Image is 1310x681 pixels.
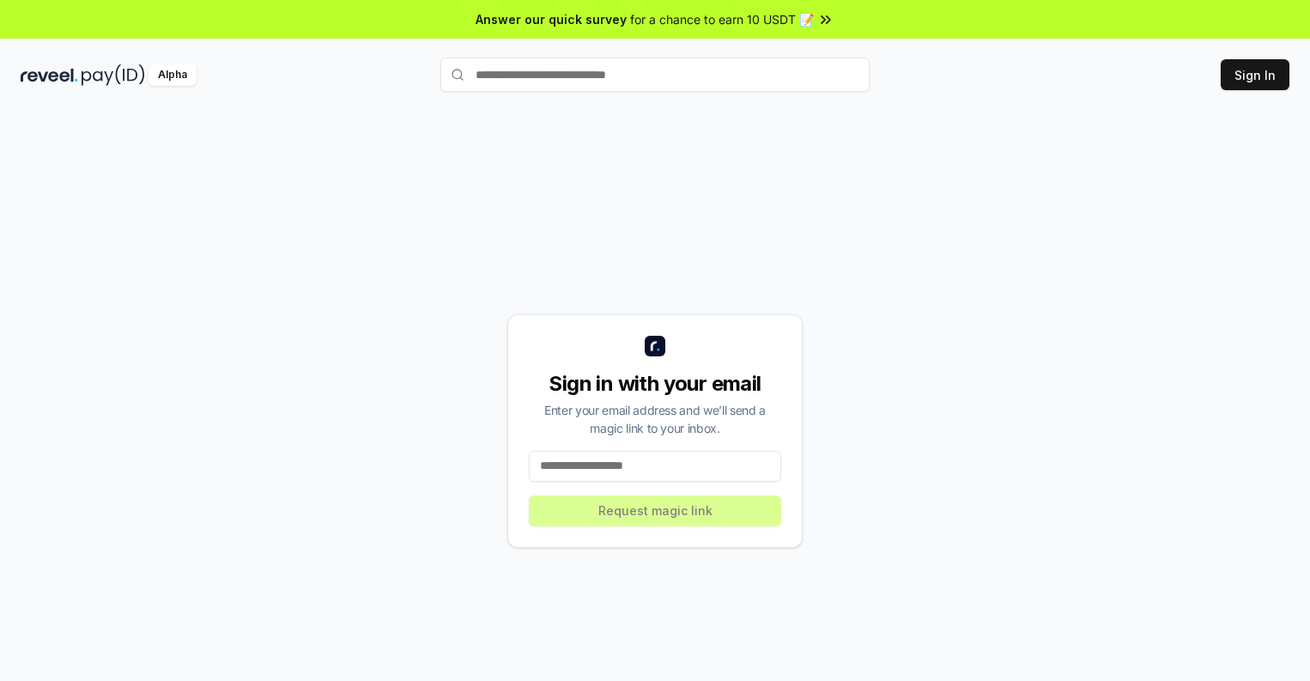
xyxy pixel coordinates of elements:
[645,336,665,356] img: logo_small
[21,64,78,86] img: reveel_dark
[630,10,814,28] span: for a chance to earn 10 USDT 📝
[529,370,781,398] div: Sign in with your email
[149,64,197,86] div: Alpha
[476,10,627,28] span: Answer our quick survey
[1221,59,1289,90] button: Sign In
[82,64,145,86] img: pay_id
[529,401,781,437] div: Enter your email address and we’ll send a magic link to your inbox.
